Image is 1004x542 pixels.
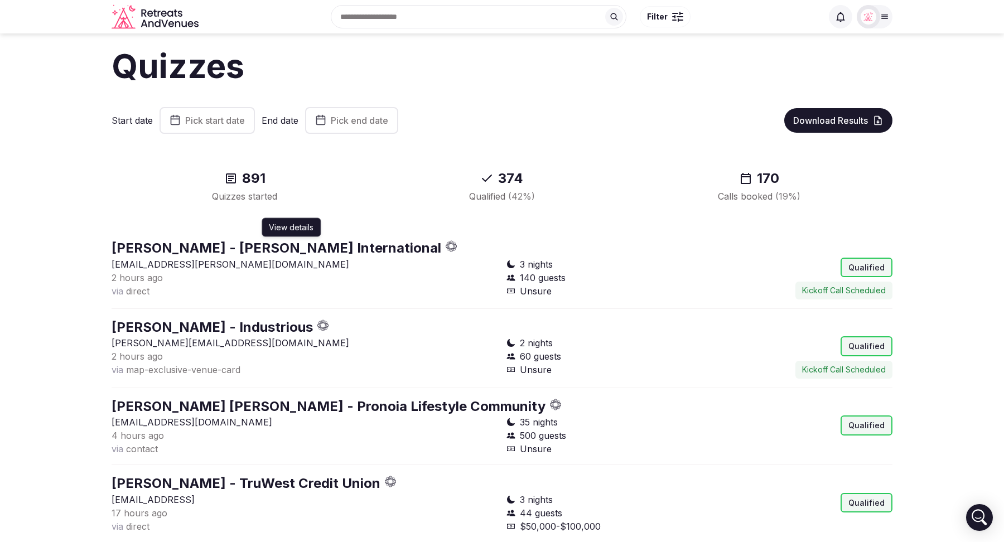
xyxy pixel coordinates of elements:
[112,42,892,89] h1: Quizzes
[506,284,695,298] div: Unsure
[775,191,800,202] span: ( 19 %)
[793,115,868,126] span: Download Results
[112,493,498,506] p: [EMAIL_ADDRESS]
[129,170,360,187] div: 891
[112,443,123,454] span: via
[112,318,313,337] button: [PERSON_NAME] - Industrious
[520,506,562,520] span: 44 guests
[126,285,149,297] span: direct
[112,4,201,30] a: Visit the homepage
[112,336,498,350] p: [PERSON_NAME][EMAIL_ADDRESS][DOMAIN_NAME]
[795,282,892,299] button: Kickoff Call Scheduled
[520,493,553,506] span: 3 nights
[331,115,388,126] span: Pick end date
[387,190,617,203] div: Qualified
[112,351,163,362] span: 2 hours ago
[966,504,993,531] div: Open Intercom Messenger
[647,11,668,22] span: Filter
[640,6,691,27] button: Filter
[520,258,553,271] span: 3 nights
[520,271,566,284] span: 140 guests
[644,170,875,187] div: 170
[112,429,164,442] button: 4 hours ago
[520,429,566,442] span: 500 guests
[126,364,240,375] span: map-exclusive-venue-card
[784,108,892,133] button: Download Results
[841,258,892,278] div: Qualified
[520,415,558,429] span: 35 nights
[520,336,553,350] span: 2 nights
[841,493,892,513] div: Qualified
[112,397,546,416] button: [PERSON_NAME] [PERSON_NAME] - Pronoia Lifestyle Community
[112,415,498,429] p: [EMAIL_ADDRESS][DOMAIN_NAME]
[112,430,164,441] span: 4 hours ago
[126,521,149,532] span: direct
[112,398,546,414] a: [PERSON_NAME] [PERSON_NAME] - Pronoia Lifestyle Community
[795,361,892,379] button: Kickoff Call Scheduled
[112,285,123,297] span: via
[112,4,201,30] svg: Retreats and Venues company logo
[112,474,380,493] button: [PERSON_NAME] - TruWest Credit Union
[506,363,695,376] div: Unsure
[644,190,875,203] div: Calls booked
[508,191,535,202] span: ( 42 %)
[112,475,380,491] a: [PERSON_NAME] - TruWest Credit Union
[305,107,398,134] button: Pick end date
[112,258,498,271] p: [EMAIL_ADDRESS][PERSON_NAME][DOMAIN_NAME]
[262,114,298,127] label: End date
[112,507,167,519] span: 17 hours ago
[112,114,153,127] label: Start date
[506,520,695,533] div: $50,000-$100,000
[112,272,163,283] span: 2 hours ago
[520,350,561,363] span: 60 guests
[112,506,167,520] button: 17 hours ago
[185,115,245,126] span: Pick start date
[112,240,441,256] a: [PERSON_NAME] - [PERSON_NAME] International
[112,364,123,375] span: via
[841,415,892,435] div: Qualified
[506,442,695,456] div: Unsure
[112,239,441,258] button: [PERSON_NAME] - [PERSON_NAME] International
[126,443,158,454] span: contact
[160,107,255,134] button: Pick start date
[269,222,313,233] p: View details
[129,190,360,203] div: Quizzes started
[112,521,123,532] span: via
[112,319,313,335] a: [PERSON_NAME] - Industrious
[387,170,617,187] div: 374
[861,9,876,25] img: Matt Grant Oakes
[841,336,892,356] div: Qualified
[112,271,163,284] button: 2 hours ago
[112,350,163,363] button: 2 hours ago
